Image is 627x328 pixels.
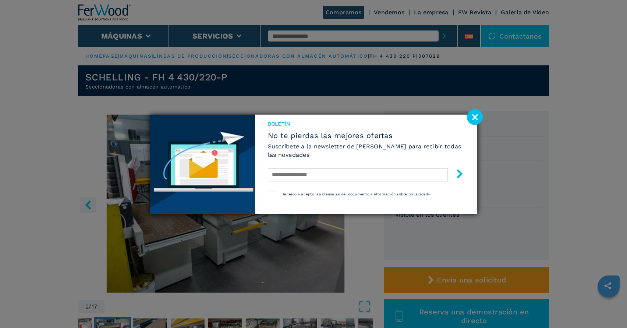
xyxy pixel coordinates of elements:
[268,120,464,127] span: Boletín
[268,131,464,140] span: No te pierdas las mejores ofertas
[150,115,255,214] img: Newsletter image
[268,142,464,159] h6: Suscríbete a la newsletter de [PERSON_NAME] para recibir todas las novedades
[448,166,464,184] button: submit-button
[281,192,430,196] span: He leído y acepto las cláusulas del documento «Información sobre privacidad»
